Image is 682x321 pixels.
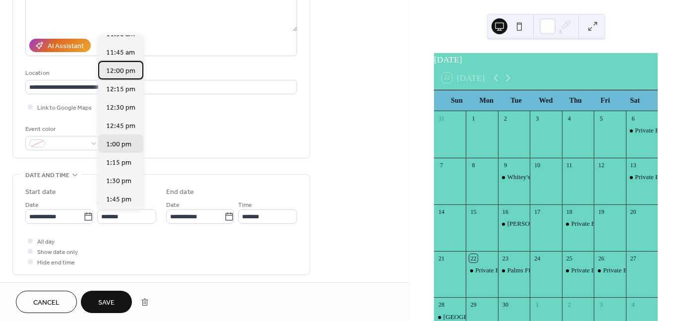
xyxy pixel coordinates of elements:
[106,158,131,168] span: 1:15 pm
[498,173,530,182] div: Whitey's Fish Camp
[48,41,84,52] div: AI Assistant
[25,170,69,181] span: Date and time
[501,301,509,309] div: 30
[560,90,590,111] div: Thu
[565,254,573,262] div: 25
[469,301,478,309] div: 29
[166,200,180,210] span: Date
[531,90,561,111] div: Wed
[37,257,75,268] span: Hide end time
[25,124,100,134] div: Event color
[469,207,478,216] div: 15
[620,90,650,111] div: Sat
[501,114,509,123] div: 2
[81,291,132,313] button: Save
[106,176,131,187] span: 1:30 pm
[562,219,594,228] div: Private Event
[106,84,135,95] span: 12:15 pm
[25,68,295,78] div: Location
[106,48,135,58] span: 11:45 am
[469,114,478,123] div: 1
[597,114,606,123] div: 5
[472,90,501,111] div: Mon
[437,114,446,123] div: 31
[501,254,509,262] div: 23
[629,254,637,262] div: 27
[106,194,131,205] span: 1:45 pm
[565,161,573,169] div: 11
[594,266,625,275] div: Private Event
[469,254,478,262] div: 22
[16,291,77,313] button: Cancel
[25,200,39,210] span: Date
[590,90,620,111] div: Fri
[437,161,446,169] div: 7
[626,173,658,182] div: Private Event
[25,187,56,197] div: Start date
[238,200,252,210] span: Time
[565,301,573,309] div: 2
[501,161,509,169] div: 9
[29,39,91,52] button: AI Assistant
[597,254,606,262] div: 26
[475,266,510,275] div: Private Event
[571,219,606,228] div: Private Event
[37,247,78,257] span: Show date only
[498,219,530,228] div: Donovan's
[437,254,446,262] div: 21
[533,161,542,169] div: 10
[629,114,637,123] div: 6
[507,219,559,228] div: [PERSON_NAME]
[626,126,658,135] div: Private Event
[533,207,542,216] div: 17
[106,121,135,131] span: 12:45 pm
[629,207,637,216] div: 20
[33,298,60,308] span: Cancel
[98,298,115,308] span: Save
[437,207,446,216] div: 14
[466,266,497,275] div: Private Event
[498,266,530,275] div: Palms Fish Camp 6 pm
[501,90,531,111] div: Tue
[434,53,658,66] div: [DATE]
[469,161,478,169] div: 8
[533,114,542,123] div: 3
[507,266,568,275] div: Palms Fish Camp 6 pm
[106,139,131,150] span: 1:00 pm
[106,103,135,113] span: 12:30 pm
[571,266,606,275] div: Private Event
[37,237,55,247] span: All day
[565,207,573,216] div: 18
[597,301,606,309] div: 3
[106,66,135,76] span: 12:00 pm
[603,266,638,275] div: Private Event
[97,200,111,210] span: Time
[442,90,472,111] div: Sun
[501,207,509,216] div: 16
[565,114,573,123] div: 4
[507,173,560,182] div: Whitey's Fish Camp
[635,126,670,135] div: Private Event
[562,266,594,275] div: Private Event
[635,173,670,182] div: Private Event
[166,187,194,197] div: End date
[629,301,637,309] div: 4
[597,207,606,216] div: 19
[629,161,637,169] div: 13
[533,301,542,309] div: 1
[533,254,542,262] div: 24
[597,161,606,169] div: 12
[37,103,92,113] span: Link to Google Maps
[437,301,446,309] div: 28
